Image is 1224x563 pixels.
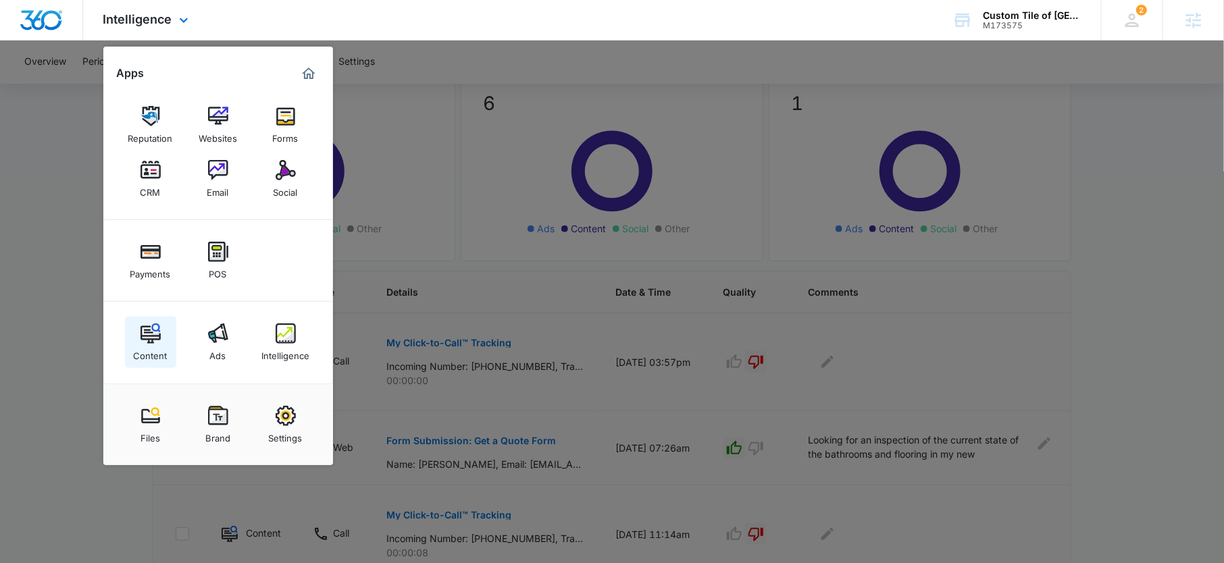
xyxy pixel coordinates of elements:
span: 2 [1136,5,1147,16]
div: Intelligence [261,344,309,361]
div: account name [983,10,1081,21]
a: Content [125,317,176,368]
div: Forms [273,126,299,144]
a: Marketing 360® Dashboard [298,63,320,84]
div: account id [983,21,1081,30]
div: Reputation [128,126,173,144]
div: Files [141,426,160,444]
a: Settings [260,399,311,450]
div: notifications count [1136,5,1147,16]
span: Intelligence [103,12,172,26]
div: Brand [205,426,230,444]
div: Websites [199,126,237,144]
div: Payments [130,262,171,279]
a: Intelligence [260,317,311,368]
a: Email [193,153,244,205]
a: Brand [193,399,244,450]
a: Files [125,399,176,450]
a: CRM [125,153,176,205]
a: Forms [260,99,311,151]
a: Social [260,153,311,205]
div: Ads [210,344,226,361]
div: Content [134,344,168,361]
h2: Apps [117,67,145,80]
div: Settings [269,426,303,444]
div: POS [209,262,227,279]
a: Ads [193,317,244,368]
div: CRM [141,180,161,198]
div: Social [274,180,298,198]
a: Payments [125,235,176,286]
a: Websites [193,99,244,151]
a: Reputation [125,99,176,151]
div: Email [207,180,229,198]
a: POS [193,235,244,286]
